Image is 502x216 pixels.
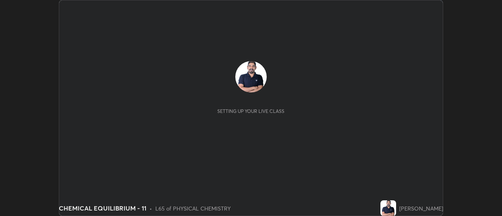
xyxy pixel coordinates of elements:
[399,204,443,212] div: [PERSON_NAME]
[217,108,284,114] div: Setting up your live class
[149,204,152,212] div: •
[380,200,396,216] img: b802cd2ee5f64e51beddf1074ae91585.jpg
[155,204,231,212] div: L65 of PHYSICAL CHEMISTRY
[59,203,146,213] div: CHEMICAL EQUILIBRIUM - 11
[235,61,267,93] img: b802cd2ee5f64e51beddf1074ae91585.jpg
